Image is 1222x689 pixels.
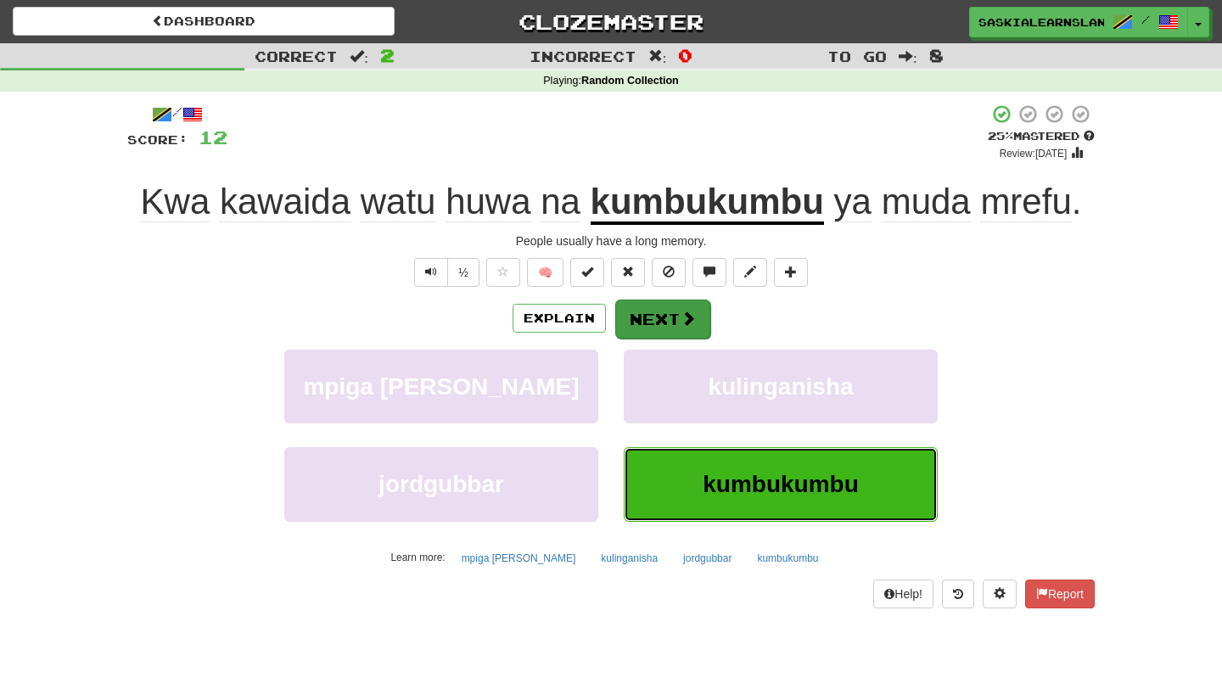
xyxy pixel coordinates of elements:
[624,350,938,423] button: kulinganisha
[13,7,395,36] a: Dashboard
[411,258,479,287] div: Text-to-speech controls
[615,300,710,339] button: Next
[570,258,604,287] button: Set this sentence to 100% Mastered (alt+m)
[486,258,520,287] button: Favorite sentence (alt+f)
[652,258,686,287] button: Ignore sentence (alt+i)
[969,7,1188,37] a: SaskialearnsLanguages /
[303,373,579,400] span: mpiga [PERSON_NAME]
[988,129,1095,144] div: Mastered
[824,182,1081,222] span: .
[380,45,395,65] span: 2
[447,258,479,287] button: ½
[942,580,974,608] button: Round history (alt+y)
[127,232,1095,249] div: People usually have a long memory.
[527,258,563,287] button: 🧠
[978,14,1104,30] span: SaskialearnsLanguages
[882,182,971,222] span: muda
[648,49,667,64] span: :
[391,552,446,563] small: Learn more:
[591,546,667,571] button: kulinganisha
[678,45,692,65] span: 0
[127,104,227,125] div: /
[581,75,679,87] strong: Random Collection
[361,182,436,222] span: watu
[220,182,350,222] span: kawaida
[1141,14,1150,25] span: /
[541,182,580,222] span: na
[827,48,887,64] span: To go
[452,546,586,571] button: mpiga [PERSON_NAME]
[255,48,338,64] span: Correct
[530,48,636,64] span: Incorrect
[141,182,210,222] span: Kwa
[703,471,859,497] span: kumbukumbu
[378,471,504,497] span: jordgubbar
[692,258,726,287] button: Discuss sentence (alt+u)
[611,258,645,287] button: Reset to 0% Mastered (alt+r)
[980,182,1071,222] span: mrefu
[513,304,606,333] button: Explain
[446,182,530,222] span: huwa
[591,182,824,225] u: kumbukumbu
[284,447,598,521] button: jordgubbar
[199,126,227,148] span: 12
[674,546,741,571] button: jordgubbar
[834,182,872,222] span: ya
[420,7,802,36] a: Clozemaster
[624,447,938,521] button: kumbukumbu
[733,258,767,287] button: Edit sentence (alt+d)
[284,350,598,423] button: mpiga [PERSON_NAME]
[748,546,827,571] button: kumbukumbu
[1025,580,1095,608] button: Report
[899,49,917,64] span: :
[127,132,188,147] span: Score:
[1000,148,1068,160] small: Review: [DATE]
[414,258,448,287] button: Play sentence audio (ctl+space)
[708,373,853,400] span: kulinganisha
[774,258,808,287] button: Add to collection (alt+a)
[929,45,944,65] span: 8
[873,580,933,608] button: Help!
[988,129,1013,143] span: 25 %
[350,49,368,64] span: :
